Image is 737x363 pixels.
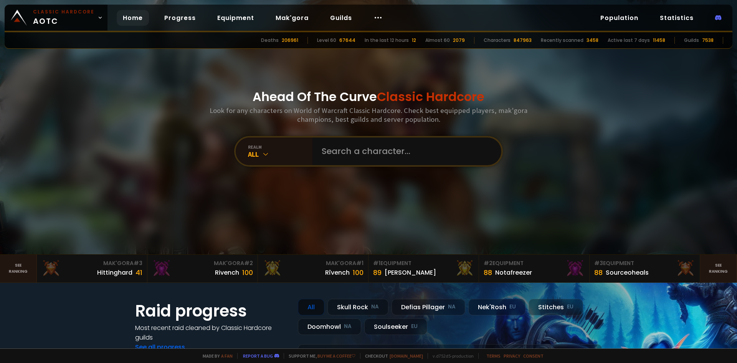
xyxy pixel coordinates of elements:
[207,106,530,124] h3: Look for any characters on World of Warcraft Classic Hardcore. Check best equipped players, mak'g...
[653,37,665,44] div: 11458
[608,37,650,44] div: Active last 7 days
[282,37,298,44] div: 206961
[215,268,239,277] div: Rivench
[117,10,149,26] a: Home
[353,267,364,278] div: 100
[158,10,202,26] a: Progress
[484,259,492,267] span: # 2
[412,37,416,44] div: 12
[5,5,107,31] a: Classic HardcoreAOTC
[317,37,336,44] div: Level 60
[284,353,355,359] span: Support me,
[365,37,409,44] div: In the last 12 hours
[594,259,603,267] span: # 3
[97,268,132,277] div: Hittinghard
[41,259,142,267] div: Mak'Gora
[606,268,649,277] div: Sourceoheals
[371,303,379,311] small: NA
[244,259,253,267] span: # 2
[590,255,700,282] a: #3Equipment88Sourceoheals
[479,255,590,282] a: #2Equipment88Notafreezer
[248,144,312,150] div: realm
[428,353,474,359] span: v. d752d5 - production
[567,303,573,311] small: EU
[134,259,142,267] span: # 3
[484,259,585,267] div: Equipment
[253,88,484,106] h1: Ahead Of The Curve
[594,259,695,267] div: Equipment
[198,353,233,359] span: Made by
[654,10,700,26] a: Statistics
[221,353,233,359] a: a fan
[509,303,516,311] small: EU
[298,299,324,315] div: All
[541,37,583,44] div: Recently scanned
[37,255,147,282] a: Mak'Gora#3Hittinghard41
[486,353,501,359] a: Terms
[684,37,699,44] div: Guilds
[468,299,525,315] div: Nek'Rosh
[390,353,423,359] a: [DOMAIN_NAME]
[377,88,484,105] span: Classic Hardcore
[211,10,260,26] a: Equipment
[425,37,450,44] div: Almost 60
[263,259,364,267] div: Mak'Gora
[269,10,315,26] a: Mak'gora
[385,268,436,277] div: [PERSON_NAME]
[135,343,185,351] a: See all progress
[33,8,94,27] span: AOTC
[504,353,520,359] a: Privacy
[373,259,474,267] div: Equipment
[448,303,456,311] small: NA
[135,323,289,342] h4: Most recent raid cleaned by Classic Hardcore guilds
[248,150,312,159] div: All
[243,353,273,359] a: Report a bug
[392,299,465,315] div: Defias Pillager
[135,299,289,323] h1: Raid progress
[339,37,355,44] div: 67644
[484,37,511,44] div: Characters
[258,255,368,282] a: Mak'Gora#1Rîvench100
[453,37,465,44] div: 2079
[136,267,142,278] div: 41
[152,259,253,267] div: Mak'Gora
[702,37,714,44] div: 7538
[529,299,583,315] div: Stitches
[325,268,350,277] div: Rîvench
[364,318,427,335] div: Soulseeker
[261,37,279,44] div: Deaths
[33,8,94,15] small: Classic Hardcore
[317,353,355,359] a: Buy me a coffee
[495,268,532,277] div: Notafreezer
[484,267,492,278] div: 88
[373,259,380,267] span: # 1
[344,323,352,330] small: NA
[368,255,479,282] a: #1Equipment89[PERSON_NAME]
[324,10,358,26] a: Guilds
[514,37,532,44] div: 847963
[700,255,737,282] a: Seeranking
[523,353,544,359] a: Consent
[356,259,364,267] span: # 1
[327,299,388,315] div: Skull Rock
[411,323,418,330] small: EU
[242,267,253,278] div: 100
[360,353,423,359] span: Checkout
[147,255,258,282] a: Mak'Gora#2Rivench100
[594,10,644,26] a: Population
[594,267,603,278] div: 88
[298,318,361,335] div: Doomhowl
[317,138,492,165] input: Search a character...
[587,37,598,44] div: 3458
[373,267,382,278] div: 89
